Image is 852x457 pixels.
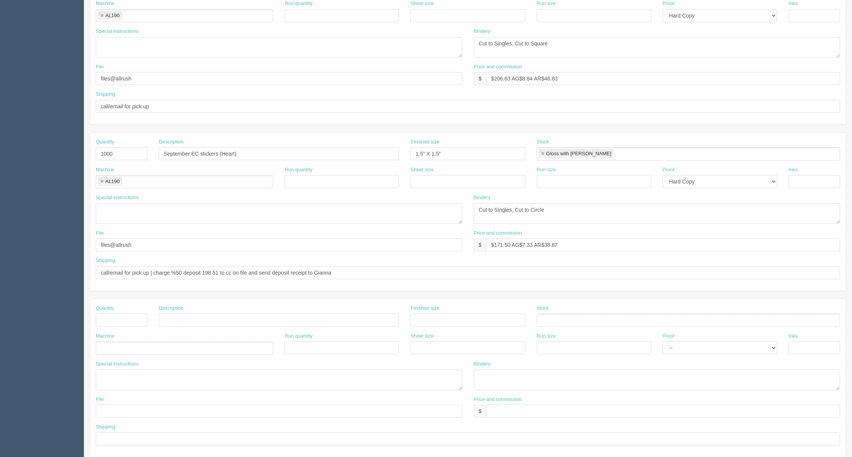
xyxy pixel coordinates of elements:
label: Shipping [96,423,115,431]
label: Bindery [474,194,491,201]
label: Quantity [96,138,114,146]
label: Bindery [474,360,491,368]
div: $ [474,238,486,251]
label: Proof [663,333,675,340]
label: Stock [537,305,549,312]
label: Description [159,138,184,146]
label: Run quantity [285,333,312,340]
label: Description [159,305,184,312]
label: Sheet size [411,166,434,174]
label: Finished size [411,305,440,312]
label: Inks [789,166,798,174]
label: Price and commission [474,396,522,403]
label: Run quantity [285,166,312,174]
label: File [96,63,104,71]
label: Special instructions [96,28,139,35]
label: Machine [96,166,114,174]
label: Price and commission [474,63,522,71]
label: Run size [537,333,556,340]
label: File [96,230,104,237]
div: $ [474,405,486,418]
label: Inks [789,333,798,340]
label: Run size [537,166,556,174]
label: Shipping [96,91,115,98]
label: File [96,396,104,403]
div: AL190 [105,13,120,18]
label: Stock [537,138,549,146]
label: Bindery [474,28,491,35]
label: Quantity [96,305,114,312]
label: Proof [663,166,675,174]
label: Finished size [411,138,440,146]
textarea: Cut to Singles, Cut to Circle [474,203,841,224]
label: Machine [96,333,114,340]
label: Sheet size [411,333,434,340]
textarea: files@allrush [96,203,462,224]
div: AL190 [105,179,120,184]
label: Shipping [96,257,115,264]
textarea: files@allrush [96,37,462,58]
div: $ [474,72,486,85]
label: Price and commission [474,230,522,237]
label: Special instructions [96,360,139,368]
textarea: Cut to Singles, Cut to Circle [474,37,841,58]
label: Special instructions [96,194,139,201]
div: Gloss with [PERSON_NAME] [546,151,612,156]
